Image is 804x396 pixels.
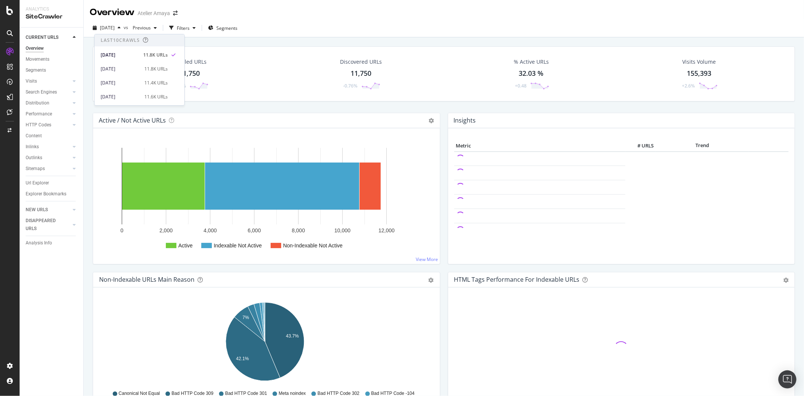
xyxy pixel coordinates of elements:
div: Performance [26,110,52,118]
div: 11,750 [351,69,371,78]
div: [DATE] [101,80,140,86]
a: Sitemaps [26,165,70,173]
div: Last 10 Crawls [101,37,140,43]
th: Metric [454,140,626,152]
div: 11.4K URLs [144,80,168,86]
div: HTML Tags Performance for Indexable URLs [454,276,580,283]
a: Movements [26,55,78,63]
button: [DATE] [90,22,124,34]
a: Distribution [26,99,70,107]
div: Outlinks [26,154,42,162]
text: 0 [121,227,124,233]
div: Segments [26,66,46,74]
div: [DATE] [101,52,139,58]
div: Content [26,132,42,140]
div: Discovered URLs [340,58,382,66]
a: Segments [26,66,78,74]
div: Search Engines [26,88,57,96]
th: Trend [655,140,749,152]
div: % Active URLs [514,58,549,66]
div: 155,393 [687,69,711,78]
div: Open Intercom Messenger [778,370,796,388]
text: 4,000 [204,227,217,233]
a: Analysis Info [26,239,78,247]
i: Options [429,118,434,123]
text: 12,000 [378,227,395,233]
h4: Active / Not Active URLs [99,115,166,126]
span: Segments [216,25,237,31]
div: [DATE] [101,94,140,100]
button: Segments [205,22,240,34]
div: Visits Volume [682,58,716,66]
div: Atelier Amaya [138,9,170,17]
div: +2.6% [682,83,695,89]
button: Previous [130,22,160,34]
text: 43.7% [286,334,299,339]
h4: Insights [454,115,476,126]
text: 8,000 [292,227,305,233]
span: vs [124,24,130,31]
button: Filters [166,22,199,34]
div: CURRENT URLS [26,34,58,41]
div: DISAPPEARED URLS [26,217,64,233]
a: HTTP Codes [26,121,70,129]
div: Visits [26,77,37,85]
div: Overview [90,6,135,19]
a: View More [416,256,438,262]
div: Non-Indexable URLs Main Reason [99,276,194,283]
a: Overview [26,45,78,52]
div: 11.8K URLs [143,52,168,58]
div: -0.76% [343,83,358,89]
a: CURRENT URLS [26,34,70,41]
th: # URLS [625,140,655,152]
span: 2025 Oct. 11th [100,25,115,31]
div: 32.03 % [519,69,544,78]
text: Indexable Not Active [214,243,262,249]
svg: A chart. [99,140,430,258]
div: HTTP Codes [26,121,51,129]
div: Analysis Info [26,239,52,247]
div: 11.8K URLs [144,66,168,72]
span: Previous [130,25,151,31]
div: Explorer Bookmarks [26,190,66,198]
div: Url Explorer [26,179,49,187]
a: Inlinks [26,143,70,151]
a: Visits [26,77,70,85]
text: 10,000 [334,227,351,233]
div: SiteCrawler [26,12,77,21]
div: Sitemaps [26,165,45,173]
a: Outlinks [26,154,70,162]
text: 42.1% [236,356,249,361]
text: 2,000 [159,227,173,233]
a: Url Explorer [26,179,78,187]
div: +0.48 [515,83,527,89]
div: 11,750 [179,69,200,78]
a: Search Engines [26,88,70,96]
a: Content [26,132,78,140]
text: 7% [242,315,249,320]
div: Crawled URLs [172,58,207,66]
div: [DATE] [101,66,140,72]
svg: A chart. [99,299,430,387]
div: arrow-right-arrow-left [173,11,178,16]
div: gear [429,278,434,283]
div: Filters [177,25,190,31]
a: Explorer Bookmarks [26,190,78,198]
div: Distribution [26,99,49,107]
text: 6,000 [248,227,261,233]
a: DISAPPEARED URLS [26,217,70,233]
text: Active [178,243,193,249]
div: gear [783,278,789,283]
div: Inlinks [26,143,39,151]
div: Movements [26,55,49,63]
a: Performance [26,110,70,118]
div: 11.6K URLs [144,94,168,100]
div: Analytics [26,6,77,12]
div: Overview [26,45,44,52]
a: NEW URLS [26,206,70,214]
div: NEW URLS [26,206,48,214]
text: Non-Indexable Not Active [283,243,343,249]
